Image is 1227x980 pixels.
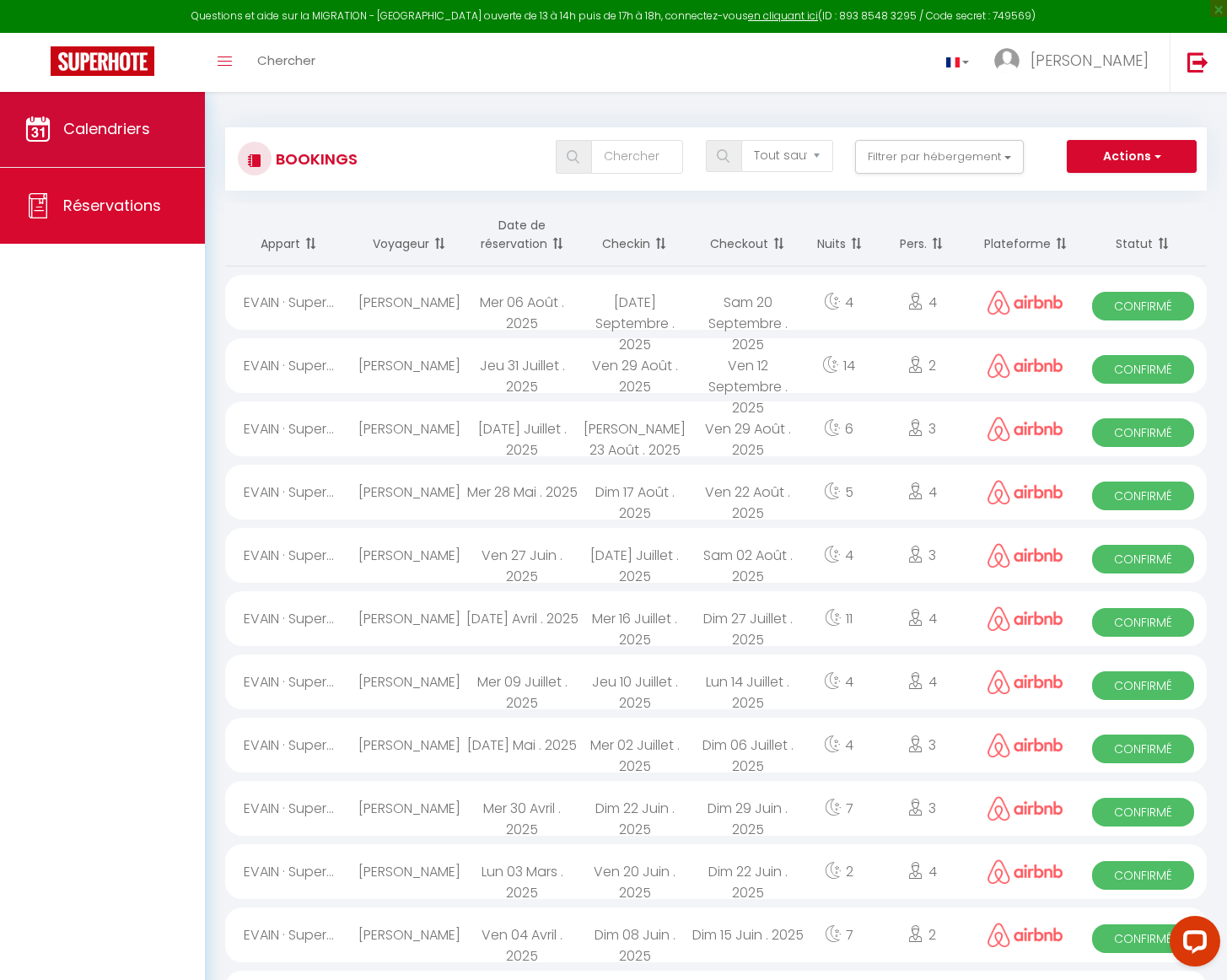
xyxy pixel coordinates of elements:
iframe: LiveChat chat widget [1156,909,1227,980]
a: en cliquant ici [748,8,818,23]
th: Sort by people [873,203,971,267]
img: logout [1187,51,1208,73]
th: Sort by rentals [225,203,352,267]
a: Chercher [245,33,328,92]
h3: Bookings [272,140,358,178]
span: [PERSON_NAME] [1031,50,1149,71]
a: ... [PERSON_NAME] [982,33,1170,92]
th: Sort by guest [352,203,466,267]
button: Filtrer par hébergement [855,140,1024,174]
img: ... [994,48,1020,73]
button: Actions [1067,140,1197,174]
th: Sort by booking date [466,203,579,267]
th: Sort by nights [805,203,873,267]
span: Réservations [63,195,161,216]
img: Super Booking [51,46,154,76]
th: Sort by status [1079,203,1207,267]
input: Chercher [591,140,683,174]
th: Sort by checkout [692,203,805,267]
span: Calendriers [63,118,150,139]
th: Sort by channel [971,203,1079,267]
span: Chercher [257,51,315,69]
th: Sort by checkin [579,203,692,267]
